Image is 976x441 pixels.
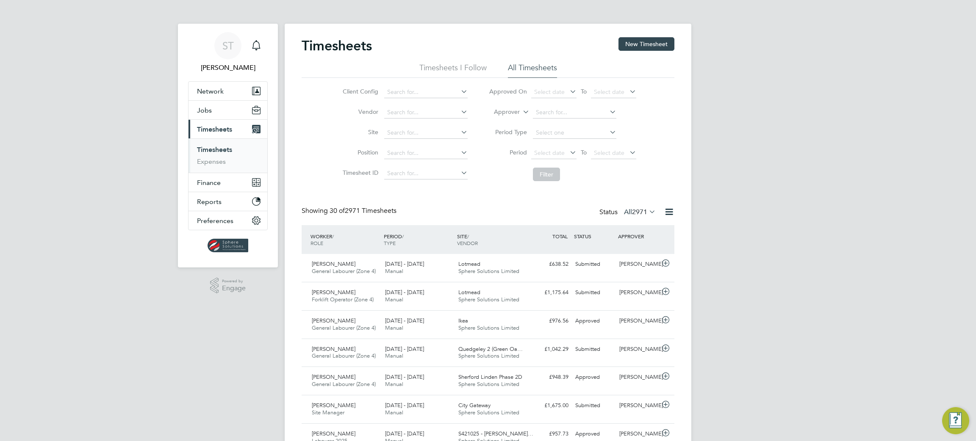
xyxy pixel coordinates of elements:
[458,289,480,296] span: Lotmead
[312,345,355,353] span: [PERSON_NAME]
[489,128,527,136] label: Period Type
[458,352,519,359] span: Sphere Solutions Limited
[312,289,355,296] span: [PERSON_NAME]
[189,82,267,100] button: Network
[616,229,660,244] div: APPROVER
[312,430,355,437] span: [PERSON_NAME]
[419,63,487,78] li: Timesheets I Follow
[340,88,378,95] label: Client Config
[528,314,572,328] div: £976.56
[385,324,403,331] span: Manual
[312,352,376,359] span: General Labourer (Zone 4)
[385,373,424,380] span: [DATE] - [DATE]
[188,32,268,73] a: ST[PERSON_NAME]
[458,409,519,416] span: Sphere Solutions Limited
[382,229,455,251] div: PERIOD
[458,345,523,353] span: Quedgeley 2 (Green Oa…
[384,240,396,246] span: TYPE
[528,370,572,384] div: £948.39
[385,260,424,267] span: [DATE] - [DATE]
[188,239,268,252] a: Go to home page
[533,127,616,139] input: Select one
[402,233,404,240] span: /
[188,63,268,73] span: Selin Thomas
[340,128,378,136] label: Site
[197,198,222,206] span: Reports
[312,373,355,380] span: [PERSON_NAME]
[578,147,589,158] span: To
[385,430,424,437] span: [DATE] - [DATE]
[508,63,557,78] li: All Timesheets
[489,149,527,156] label: Period
[330,207,345,215] span: 30 of
[189,173,267,192] button: Finance
[302,207,398,215] div: Showing
[384,147,468,159] input: Search for...
[312,260,355,267] span: [PERSON_NAME]
[197,106,212,114] span: Jobs
[340,108,378,116] label: Vendor
[385,317,424,324] span: [DATE] - [DATE]
[385,402,424,409] span: [DATE] - [DATE]
[312,402,355,409] span: [PERSON_NAME]
[457,240,478,246] span: VENDOR
[189,192,267,211] button: Reports
[178,24,278,267] nav: Main navigation
[534,149,565,157] span: Select date
[594,88,624,96] span: Select date
[632,208,647,216] span: 2971
[311,240,323,246] span: ROLE
[197,217,233,225] span: Preferences
[385,267,403,275] span: Manual
[528,286,572,300] div: £1,175.64
[528,257,572,271] div: £638.52
[552,233,568,240] span: TOTAL
[458,317,468,324] span: Ikea
[308,229,382,251] div: WORKER
[208,239,249,252] img: spheresolutions-logo-retina.png
[210,278,246,294] a: Powered byEngage
[222,278,246,285] span: Powered by
[332,233,334,240] span: /
[385,409,403,416] span: Manual
[616,399,660,413] div: [PERSON_NAME]
[616,370,660,384] div: [PERSON_NAME]
[458,267,519,275] span: Sphere Solutions Limited
[384,168,468,179] input: Search for...
[458,430,533,437] span: S421025 - [PERSON_NAME]…
[197,157,226,165] a: Expenses
[312,380,376,388] span: General Labourer (Zone 4)
[467,233,469,240] span: /
[616,286,660,300] div: [PERSON_NAME]
[312,296,374,303] span: Forklift Operator (Zone 4)
[302,37,372,54] h2: Timesheets
[594,149,624,157] span: Select date
[616,314,660,328] div: [PERSON_NAME]
[385,380,403,388] span: Manual
[458,324,519,331] span: Sphere Solutions Limited
[533,168,560,181] button: Filter
[616,257,660,271] div: [PERSON_NAME]
[528,427,572,441] div: £957.73
[489,88,527,95] label: Approved On
[572,286,616,300] div: Submitted
[534,88,565,96] span: Select date
[572,399,616,413] div: Submitted
[528,399,572,413] div: £1,675.00
[385,352,403,359] span: Manual
[482,108,520,116] label: Approver
[458,402,491,409] span: City Gateway
[458,296,519,303] span: Sphere Solutions Limited
[189,120,267,138] button: Timesheets
[455,229,528,251] div: SITE
[578,86,589,97] span: To
[384,86,468,98] input: Search for...
[197,87,224,95] span: Network
[340,149,378,156] label: Position
[222,40,234,51] span: ST
[385,296,403,303] span: Manual
[458,260,480,267] span: Lotmead
[572,342,616,356] div: Submitted
[330,207,396,215] span: 2971 Timesheets
[189,211,267,230] button: Preferences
